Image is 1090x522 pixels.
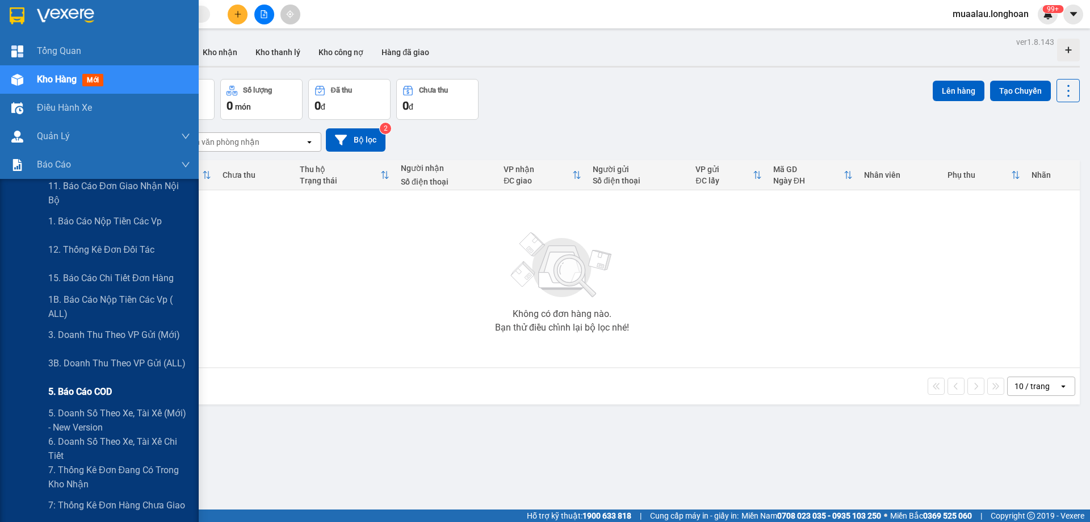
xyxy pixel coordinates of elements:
div: Trạng thái [300,176,380,185]
svg: open [1059,382,1068,391]
div: Người nhận [401,164,492,173]
span: 0 [403,99,409,112]
span: Kho hàng [37,74,77,85]
sup: 429 [1042,5,1063,13]
span: đ [409,102,413,111]
button: plus [228,5,248,24]
img: warehouse-icon [11,131,23,143]
img: icon-new-feature [1043,9,1053,19]
span: 7. Thống kê đơn đang có trong kho nhận [48,463,190,491]
span: 7: Thống kê đơn hàng chưa giao [48,498,185,512]
div: VP nhận [504,165,572,174]
span: 3B. Doanh Thu theo VP Gửi (ALL) [48,356,186,370]
strong: 1900 633 818 [582,511,631,520]
img: dashboard-icon [11,45,23,57]
svg: open [305,137,314,147]
span: 11. Báo cáo đơn giao nhận nội bộ [48,179,190,207]
span: down [181,160,190,169]
span: Cung cấp máy in - giấy in: [650,510,739,522]
div: Nhân viên [864,170,936,179]
div: ĐC giao [504,176,572,185]
img: warehouse-icon [11,74,23,86]
div: Người gửi [593,165,684,174]
span: Miền Bắc [890,510,972,522]
div: Thu hộ [300,165,380,174]
div: Không có đơn hàng nào. [513,310,611,319]
span: 0 [227,99,233,112]
div: Đã thu [331,86,352,94]
span: đ [321,102,325,111]
th: Toggle SortBy [294,160,395,190]
div: Nhãn [1032,170,1074,179]
sup: 2 [380,123,391,134]
span: món [235,102,251,111]
span: mới [82,74,103,86]
span: 1. Báo cáo nộp tiền các vp [48,214,162,228]
button: Đã thu0đ [308,79,391,120]
span: 12. Thống kê đơn đối tác [48,243,154,257]
div: Ngày ĐH [773,176,844,185]
img: svg+xml;base64,PHN2ZyBjbGFzcz0ibGlzdC1wbHVnX19zdmciIHhtbG5zPSJodHRwOi8vd3d3LnczLm9yZy8yMDAwL3N2Zy... [505,225,619,305]
div: Chọn văn phòng nhận [181,136,259,148]
span: caret-down [1068,9,1079,19]
th: Toggle SortBy [942,160,1026,190]
div: ĐC lấy [695,176,752,185]
span: aim [286,10,294,18]
div: Mã GD [773,165,844,174]
th: Toggle SortBy [690,160,767,190]
div: Số lượng [243,86,272,94]
th: Toggle SortBy [498,160,587,190]
strong: 0708 023 035 - 0935 103 250 [777,511,881,520]
span: Quản Lý [37,129,70,143]
div: Tạo kho hàng mới [1057,39,1080,61]
span: 5. Doanh số theo xe, tài xế (mới) - New version [48,406,190,435]
button: Kho công nợ [309,39,372,66]
button: Kho nhận [194,39,246,66]
span: Miền Nam [741,510,881,522]
img: solution-icon [11,159,23,171]
strong: 0369 525 060 [923,511,972,520]
span: Báo cáo [37,157,71,172]
span: file-add [260,10,268,18]
span: Điều hành xe [37,101,92,115]
span: 15. Báo cáo chi tiết đơn hàng [48,271,174,285]
th: Toggle SortBy [768,160,859,190]
div: VP gửi [695,165,752,174]
div: Chưa thu [223,170,288,179]
button: Chưa thu0đ [396,79,479,120]
div: Số điện thoại [593,176,684,185]
span: 1B. Báo cáo nộp tiền các vp ( ALL) [48,293,190,321]
span: Hỗ trợ kỹ thuật: [527,510,631,522]
span: Tổng Quan [37,44,81,58]
button: Hàng đã giao [372,39,438,66]
div: ver 1.8.143 [1016,36,1054,48]
span: muaalau.longhoan [944,7,1038,21]
img: logo-vxr [10,7,24,24]
span: 0 [315,99,321,112]
button: caret-down [1063,5,1083,24]
span: 5. Báo cáo COD [48,385,112,399]
span: 6. Doanh số theo xe, tài xế chi tiết [48,435,190,463]
button: file-add [254,5,274,24]
span: | [980,510,982,522]
span: | [640,510,642,522]
img: warehouse-icon [11,102,23,114]
div: Phụ thu [948,170,1011,179]
div: Số điện thoại [401,177,492,186]
span: down [181,132,190,141]
span: 3. Doanh Thu theo VP Gửi (mới) [48,328,180,342]
button: Số lượng0món [220,79,303,120]
span: ⚪️ [884,513,887,518]
button: Bộ lọc [326,128,385,152]
button: Tạo Chuyến [990,81,1051,101]
button: Kho thanh lý [246,39,309,66]
span: plus [234,10,242,18]
button: Lên hàng [933,81,984,101]
div: 10 / trang [1014,381,1050,392]
div: Bạn thử điều chỉnh lại bộ lọc nhé! [495,323,629,332]
div: Chưa thu [419,86,448,94]
button: aim [280,5,300,24]
span: copyright [1027,512,1035,520]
